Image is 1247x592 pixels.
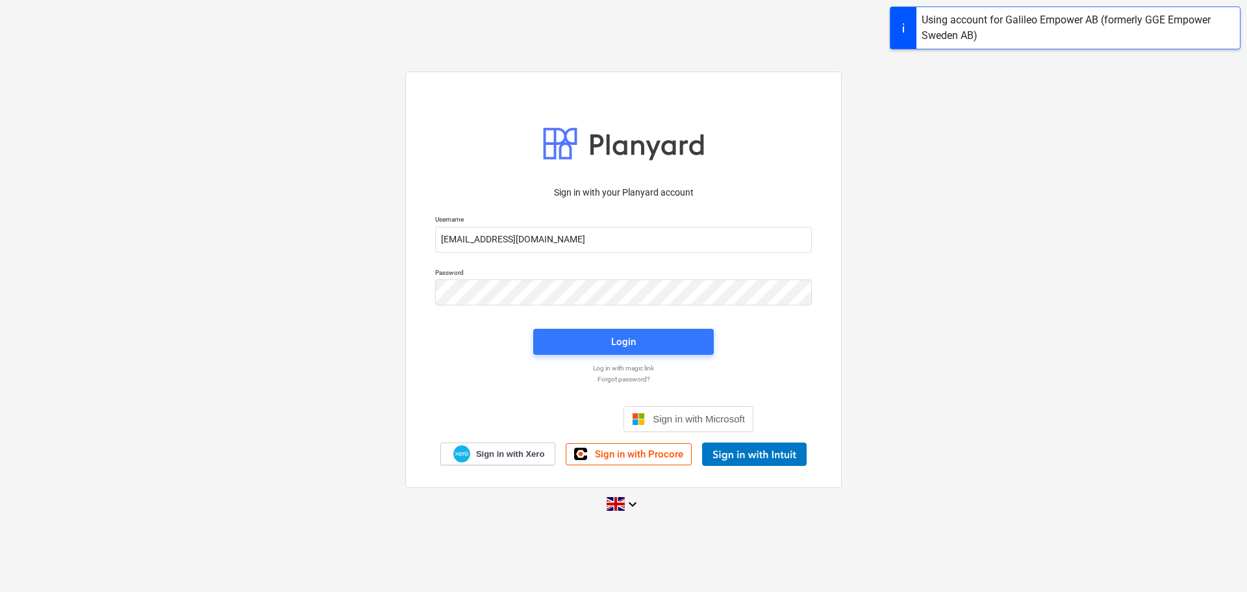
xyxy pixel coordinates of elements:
[440,443,556,465] a: Sign in with Xero
[595,448,683,460] span: Sign in with Procore
[429,375,818,383] a: Forgot password?
[476,448,544,460] span: Sign in with Xero
[435,215,812,226] p: Username
[625,496,640,512] i: keyboard_arrow_down
[611,333,636,350] div: Login
[533,329,714,355] button: Login
[435,268,812,279] p: Password
[566,443,692,465] a: Sign in with Procore
[922,12,1235,44] div: Using account for Galileo Empower AB (formerly GGE Empower Sweden AB)
[435,227,812,253] input: Username
[487,405,620,433] iframe: Sign in with Google Button
[632,413,645,426] img: Microsoft logo
[435,186,812,199] p: Sign in with your Planyard account
[429,364,818,372] a: Log in with magic link
[653,413,745,424] span: Sign in with Microsoft
[453,445,470,463] img: Xero logo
